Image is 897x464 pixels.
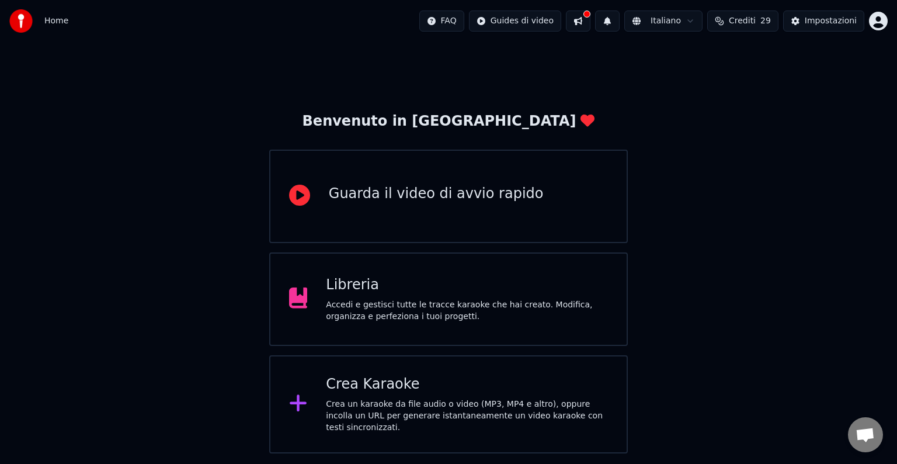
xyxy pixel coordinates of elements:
div: Guarda il video di avvio rapido [329,185,544,203]
div: Crea un karaoke da file audio o video (MP3, MP4 e altro), oppure incolla un URL per generare ista... [326,399,608,434]
div: Benvenuto in [GEOGRAPHIC_DATA] [303,112,595,131]
button: FAQ [419,11,464,32]
button: Crediti29 [707,11,778,32]
div: Aprire la chat [848,417,883,452]
span: Home [44,15,68,27]
img: youka [9,9,33,33]
button: Impostazioni [783,11,864,32]
button: Guides di video [469,11,561,32]
nav: breadcrumb [44,15,68,27]
div: Impostazioni [805,15,857,27]
div: Crea Karaoke [326,375,608,394]
span: 29 [760,15,771,27]
div: Accedi e gestisci tutte le tracce karaoke che hai creato. Modifica, organizza e perfeziona i tuoi... [326,299,608,323]
span: Crediti [729,15,756,27]
div: Libreria [326,276,608,295]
